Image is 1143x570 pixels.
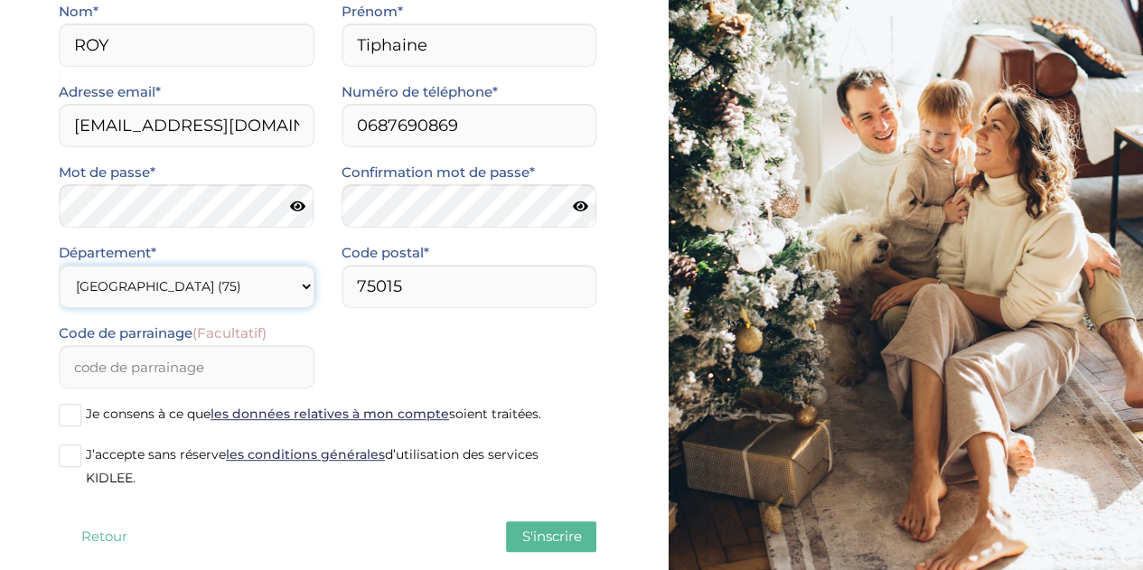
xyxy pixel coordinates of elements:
[342,265,597,308] input: Code postal
[342,80,498,104] label: Numéro de téléphone*
[86,446,539,486] span: J’accepte sans réserve d’utilisation des services KIDLEE.
[506,521,596,552] button: S'inscrire
[59,322,267,345] label: Code de parrainage
[59,161,155,184] label: Mot de passe*
[86,406,541,422] span: Je consens à ce que soient traitées.
[59,80,161,104] label: Adresse email*
[226,446,385,463] a: les conditions générales
[59,104,314,147] input: Email
[342,161,535,184] label: Confirmation mot de passe*
[521,528,581,545] span: S'inscrire
[59,345,314,388] input: code de parrainage
[192,324,267,341] span: (Facultatif)
[59,241,156,265] label: Département*
[59,23,314,67] input: Nom
[342,23,597,67] input: Prénom
[211,406,449,422] a: les données relatives à mon compte
[59,521,149,552] button: Retour
[342,241,429,265] label: Code postal*
[342,104,597,147] input: Numero de telephone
